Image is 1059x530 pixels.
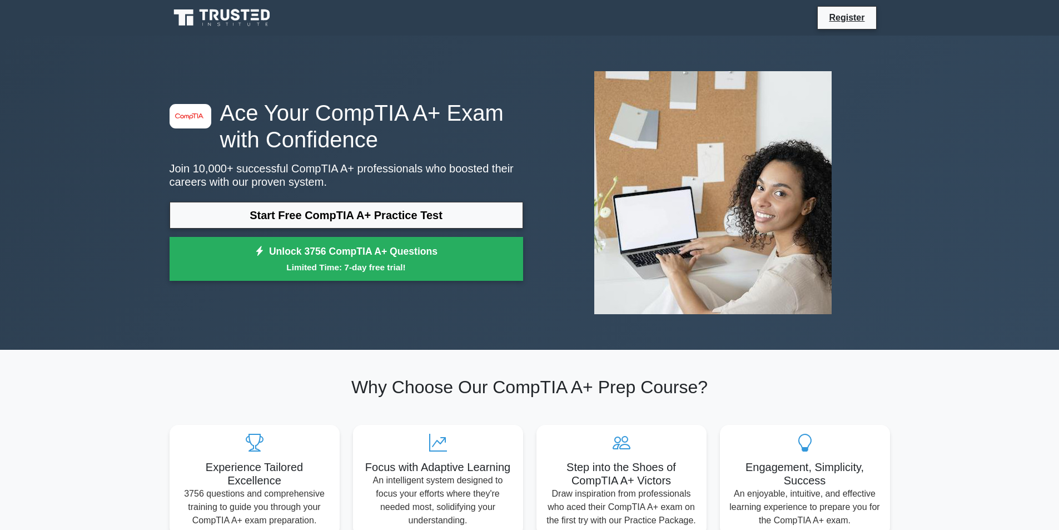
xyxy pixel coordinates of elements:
small: Limited Time: 7-day free trial! [183,261,509,274]
p: An enjoyable, intuitive, and effective learning experience to prepare you for the CompTIA A+ exam. [729,487,881,527]
p: An intelligent system designed to focus your efforts where they're needed most, solidifying your ... [362,474,514,527]
a: Register [822,11,871,24]
h5: Focus with Adaptive Learning [362,460,514,474]
h2: Why Choose Our CompTIA A+ Prep Course? [170,377,890,398]
h5: Step into the Shoes of CompTIA A+ Victors [545,460,698,487]
h5: Engagement, Simplicity, Success [729,460,881,487]
a: Unlock 3756 CompTIA A+ QuestionsLimited Time: 7-day free trial! [170,237,523,281]
h1: Ace Your CompTIA A+ Exam with Confidence [170,100,523,153]
p: Join 10,000+ successful CompTIA A+ professionals who boosted their careers with our proven system. [170,162,523,189]
h5: Experience Tailored Excellence [178,460,331,487]
a: Start Free CompTIA A+ Practice Test [170,202,523,229]
p: Draw inspiration from professionals who aced their CompTIA A+ exam on the first try with our Prac... [545,487,698,527]
p: 3756 questions and comprehensive training to guide you through your CompTIA A+ exam preparation. [178,487,331,527]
